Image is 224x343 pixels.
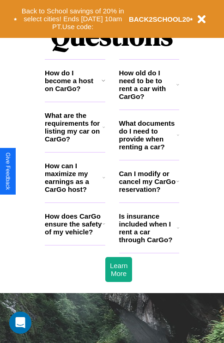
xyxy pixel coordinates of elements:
h3: How old do I need to be to rent a car with CarGo? [119,69,177,100]
h3: How do I become a host on CarGo? [45,69,102,92]
h3: Is insurance included when I rent a car through CarGo? [119,212,177,244]
div: Give Feedback [5,153,11,190]
b: BACK2SCHOOL20 [129,15,190,23]
h3: What are the requirements for listing my car on CarGo? [45,111,103,143]
button: Learn More [105,257,132,282]
div: Open Intercom Messenger [9,312,31,334]
h3: How can I maximize my earnings as a CarGo host? [45,162,103,193]
h3: What documents do I need to provide when renting a car? [119,119,177,151]
h3: How does CarGo ensure the safety of my vehicle? [45,212,103,236]
h3: Can I modify or cancel my CarGo reservation? [119,170,176,193]
button: Back to School savings of 20% in select cities! Ends [DATE] 10am PT.Use code: [17,5,129,33]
